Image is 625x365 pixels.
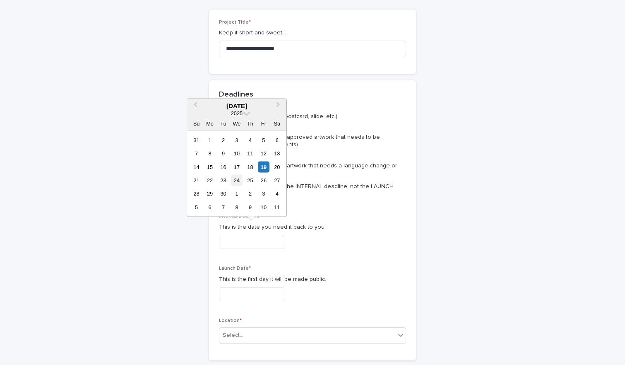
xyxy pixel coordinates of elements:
[272,201,283,213] div: Choose Saturday, October 11th, 2025
[272,134,283,145] div: Choose Saturday, September 6th, 2025
[219,266,251,271] span: Launch Date
[191,188,202,199] div: Choose Sunday, September 28th, 2025
[218,175,229,186] div: Choose Tuesday, September 23rd, 2025
[204,161,215,172] div: Choose Monday, September 15th, 2025
[191,175,202,186] div: Choose Sunday, September 21st, 2025
[223,331,243,340] div: Select...
[245,148,256,159] div: Choose Thursday, September 11th, 2025
[272,99,286,113] button: Next Month
[204,175,215,186] div: Choose Monday, September 22nd, 2025
[191,118,202,129] div: Su
[204,134,215,145] div: Choose Monday, September 1st, 2025
[245,175,256,186] div: Choose Thursday, September 25th, 2025
[245,118,256,129] div: Th
[258,161,269,172] div: Choose Friday, September 19th, 2025
[245,134,256,145] div: Choose Thursday, September 4th, 2025
[218,161,229,172] div: Choose Tuesday, September 16th, 2025
[204,188,215,199] div: Choose Monday, September 29th, 2025
[219,154,403,177] p: NON-ART REVISIONS 3 business days (existing artwork that needs a language change or image update)
[245,188,256,199] div: Choose Thursday, October 2nd, 2025
[219,183,403,198] p: *These timelines are for the INTERNAL deadline, not the LAUNCH date.
[219,318,242,323] span: Location
[204,118,215,129] div: Mo
[191,201,202,213] div: Choose Sunday, October 5th, 2025
[245,201,256,213] div: Choose Thursday, October 9th, 2025
[272,118,283,129] div: Sa
[231,161,242,172] div: Choose Wednesday, September 17th, 2025
[231,134,242,145] div: Choose Wednesday, September 3rd, 2025
[231,175,242,186] div: Choose Wednesday, September 24th, 2025
[219,105,403,120] p: STANDARD REQUEST 5 business days (poster, postcard, slide, etc.)
[188,99,201,113] button: Previous Month
[272,188,283,199] div: Choose Saturday, October 4th, 2025
[272,175,283,186] div: Choose Saturday, September 27th, 2025
[218,148,229,159] div: Choose Tuesday, September 9th, 2025
[219,90,253,99] h2: Deadlines
[204,201,215,213] div: Choose Monday, October 6th, 2025
[272,148,283,159] div: Choose Saturday, September 13th, 2025
[231,148,242,159] div: Choose Wednesday, September 10th, 2025
[258,134,269,145] div: Choose Friday, September 5th, 2025
[219,223,406,232] p: This is the date you need it back to you.
[231,201,242,213] div: Choose Wednesday, October 8th, 2025
[272,161,283,172] div: Choose Saturday, September 20th, 2025
[231,118,242,129] div: We
[258,148,269,159] div: Choose Friday, September 12th, 2025
[204,148,215,159] div: Choose Monday, September 8th, 2025
[187,102,286,109] div: [DATE]
[231,110,243,116] span: 2025
[218,134,229,145] div: Choose Tuesday, September 2nd, 2025
[219,29,406,37] p: Keep it short and sweet...
[191,161,202,172] div: Choose Sunday, September 14th, 2025
[258,201,269,213] div: Choose Friday, October 10th, 2025
[258,118,269,129] div: Fr
[258,188,269,199] div: Choose Friday, October 3rd, 2025
[218,188,229,199] div: Choose Tuesday, September 30th, 2025
[190,133,284,214] div: month 2025-09
[219,275,406,284] p: This is the first day it will be made public.
[218,118,229,129] div: Tu
[231,188,242,199] div: Choose Wednesday, October 1st, 2025
[191,148,202,159] div: Choose Sunday, September 7th, 2025
[219,20,251,25] span: Project Title
[219,126,403,149] p: ARTWORK UPDATE 3 business days (existing approved artwork that needs to be formatted for other el...
[258,175,269,186] div: Choose Friday, September 26th, 2025
[218,201,229,213] div: Choose Tuesday, October 7th, 2025
[245,161,256,172] div: Choose Thursday, September 18th, 2025
[191,134,202,145] div: Choose Sunday, August 31st, 2025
